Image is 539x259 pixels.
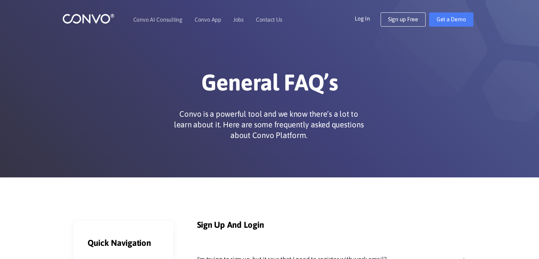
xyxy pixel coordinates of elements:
[133,17,183,22] a: Convo AI Consulting
[62,13,114,24] img: logo_1.png
[381,12,426,27] a: Sign up Free
[256,17,282,22] a: Contact Us
[233,17,244,22] a: Jobs
[197,220,466,236] h3: Sign Up And Login
[429,12,473,27] a: Get a Demo
[73,69,466,101] h1: General FAQ’s
[195,17,221,22] a: Convo App
[173,109,365,140] p: Convo is a powerful tool and we know there’s a lot to learn about it. Here are some frequently as...
[88,238,159,254] h3: Quick Navigation
[355,12,381,24] a: Log In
